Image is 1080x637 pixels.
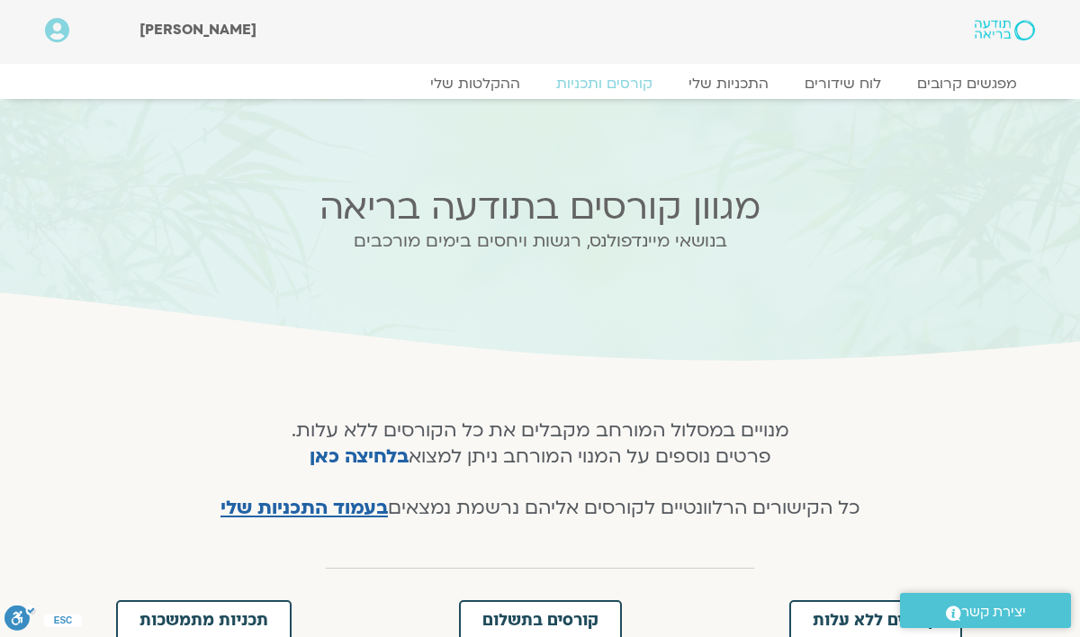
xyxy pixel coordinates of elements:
[310,444,409,470] a: בלחיצה כאן
[187,231,893,251] h2: בנושאי מיינדפולנס, רגשות ויחסים בימים מורכבים
[787,75,899,93] a: לוח שידורים
[670,75,787,93] a: התכניות שלי
[45,75,1035,93] nav: Menu
[220,495,388,521] a: בעמוד התכניות שלי
[200,418,881,522] h4: מנויים במסלול המורחב מקבלים את כל הקורסים ללא עלות. פרטים נוספים על המנוי המורחב ניתן למצוא כל הק...
[961,600,1026,624] span: יצירת קשר
[187,187,893,228] h2: מגוון קורסים בתודעה בריאה
[899,75,1035,93] a: מפגשים קרובים
[482,613,598,629] span: קורסים בתשלום
[412,75,538,93] a: ההקלטות שלי
[813,613,939,629] span: קורסים ללא עלות
[900,593,1071,628] a: יצירת קשר
[538,75,670,93] a: קורסים ותכניות
[139,20,256,40] span: [PERSON_NAME]
[139,613,268,629] span: תכניות מתמשכות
